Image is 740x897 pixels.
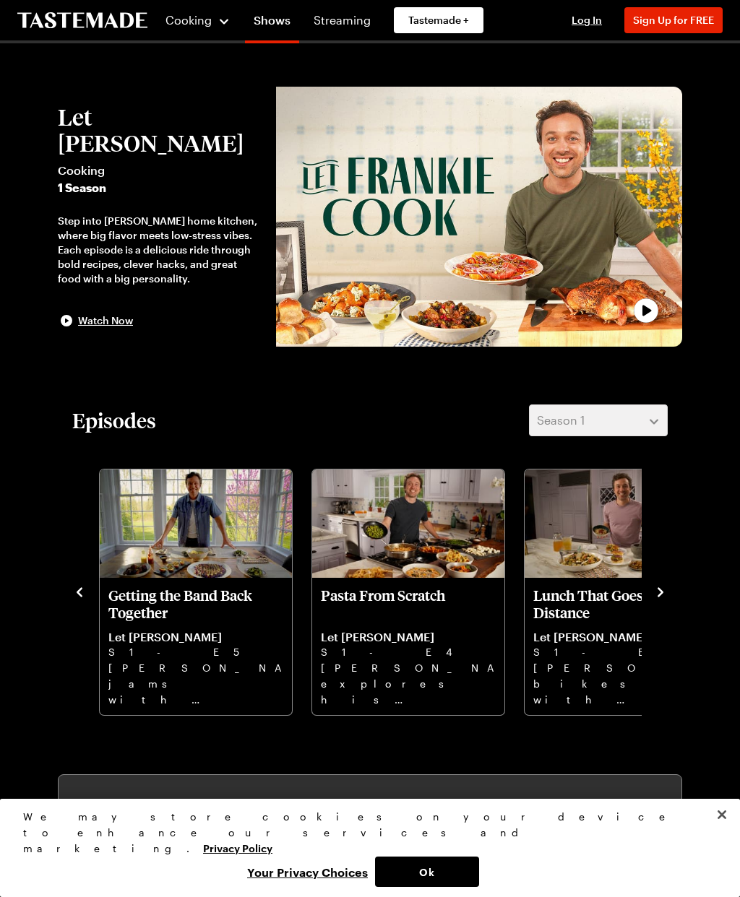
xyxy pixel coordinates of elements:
a: Shows [245,3,299,43]
span: Log In [572,14,602,26]
button: play trailer [276,87,682,347]
p: Let [PERSON_NAME] [533,630,708,644]
p: Let [PERSON_NAME] [321,630,496,644]
p: S1 - E4 [321,644,496,660]
button: Season 1 [529,404,668,436]
div: Lunch That Goes the Distance [525,469,717,715]
span: 1 Season [58,179,262,196]
button: navigate to previous item [72,582,87,599]
button: Your Privacy Choices [240,857,375,887]
div: Getting the Band Back Together [100,469,292,715]
div: Step into [PERSON_NAME] home kitchen, where big flavor meets low-stress vibes. Each episode is a ... [58,214,262,286]
span: Cooking [58,162,262,179]
img: Lunch That Goes the Distance [525,469,717,578]
img: Getting the Band Back Together [100,469,292,578]
div: Pasta From Scratch [312,469,504,715]
h2: Episodes [72,407,156,433]
div: Privacy [23,809,705,887]
a: To Tastemade Home Page [17,12,147,29]
button: Cooking [165,3,231,38]
p: S1 - E5 [108,644,283,660]
a: Pasta From Scratch [321,586,496,706]
p: Lunch That Goes the Distance [533,586,708,621]
a: Lunch That Goes the Distance [533,586,708,706]
p: Pasta From Scratch [321,586,496,621]
button: Let [PERSON_NAME]Cooking1 SeasonStep into [PERSON_NAME] home kitchen, where big flavor meets low-... [58,104,262,329]
img: Let Frankie Cook [276,87,682,347]
span: Season 1 [537,412,585,429]
p: Getting the Band Back Together [108,586,283,621]
div: 4 / 6 [523,465,736,716]
a: Tastemade + [394,7,483,33]
p: S1 - E3 [533,644,708,660]
button: Ok [375,857,479,887]
span: Sign Up for FREE [633,14,714,26]
span: Watch Now [78,313,133,328]
button: Log In [558,13,616,27]
button: Close [706,799,738,831]
div: We may store cookies on your device to enhance our services and marketing. [23,809,705,857]
a: Getting the Band Back Together [108,586,283,706]
p: [PERSON_NAME] bikes with Date Balls, forages ramps for pasta, and serves Juicy [PERSON_NAME] burg... [533,660,708,706]
button: Sign Up for FREE [624,7,723,33]
div: 3 / 6 [311,465,523,716]
img: Pasta From Scratch [312,469,504,578]
div: 2 / 6 [98,465,311,716]
button: navigate to next item [653,582,668,599]
span: Tastemade + [408,13,469,27]
p: Let [PERSON_NAME] [108,630,283,644]
h2: Let [PERSON_NAME] [58,104,262,156]
a: More information about your privacy, opens in a new tab [203,841,272,854]
p: [PERSON_NAME] jams with his band and makes [PERSON_NAME], Tare Eggs, Chicken Meatballs, and a cri... [108,660,283,706]
span: Cooking [165,13,212,27]
p: [PERSON_NAME] explores his pasta roots with [PERSON_NAME], ragout Pappardelle, anchovy Gnocchi, a... [321,660,496,706]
